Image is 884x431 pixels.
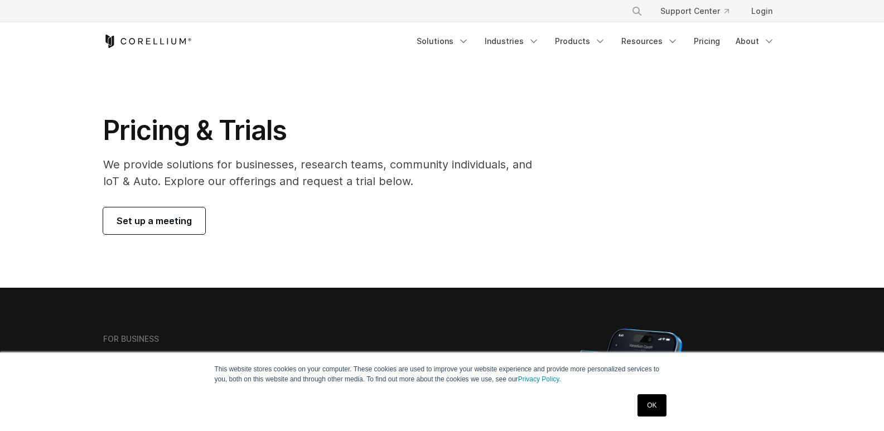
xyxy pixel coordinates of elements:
[615,31,685,51] a: Resources
[548,31,612,51] a: Products
[518,375,561,383] a: Privacy Policy.
[103,207,205,234] a: Set up a meeting
[637,394,666,417] a: OK
[103,114,548,147] h1: Pricing & Trials
[618,1,781,21] div: Navigation Menu
[103,156,548,190] p: We provide solutions for businesses, research teams, community individuals, and IoT & Auto. Explo...
[215,364,670,384] p: This website stores cookies on your computer. These cookies are used to improve your website expe...
[651,1,738,21] a: Support Center
[410,31,476,51] a: Solutions
[478,31,546,51] a: Industries
[117,214,192,227] span: Set up a meeting
[410,31,781,51] div: Navigation Menu
[103,35,192,48] a: Corellium Home
[627,1,647,21] button: Search
[103,334,159,344] h6: FOR BUSINESS
[729,31,781,51] a: About
[742,1,781,21] a: Login
[687,31,727,51] a: Pricing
